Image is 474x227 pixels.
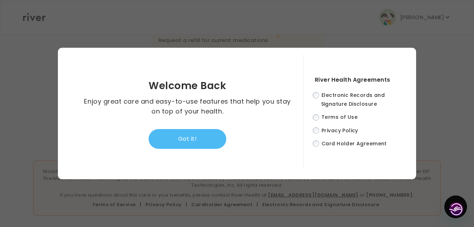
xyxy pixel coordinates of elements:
[321,92,385,107] span: Electronic Records and Signature Disclosure
[84,97,292,116] p: Enjoy great care and easy-to-use features that help you stay on top of your health.
[315,75,402,85] h4: River Health Agreements
[149,81,226,91] h3: Welcome Back
[322,127,358,134] span: Privacy Policy
[149,129,226,149] button: Got it!
[322,140,387,147] span: Card Holder Agreement
[322,114,358,121] span: Terms of Use
[444,196,467,218] iframe: Button to launch messaging window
